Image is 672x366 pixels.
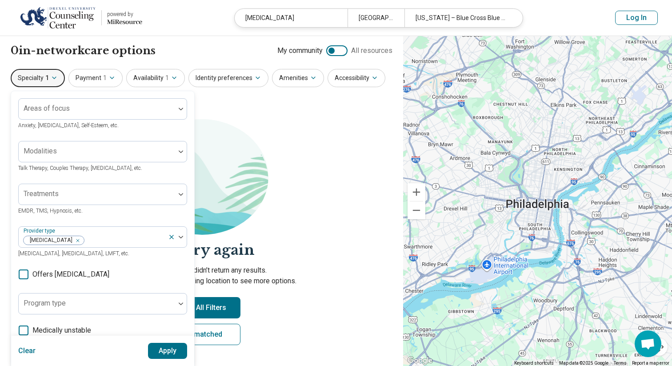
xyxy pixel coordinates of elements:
a: Report a map error [632,361,669,366]
div: powered by [107,10,142,18]
button: Zoom in [408,183,425,201]
span: 1 [165,73,169,83]
a: Get matched [163,324,240,345]
a: Drexel Universitypowered by [14,7,142,28]
button: Log In [615,11,658,25]
button: Zoom out [408,201,425,219]
div: [MEDICAL_DATA] [235,9,348,27]
label: Areas of focus [24,104,70,113]
h1: 0 in-network care options [11,43,156,58]
span: 1 [45,73,49,83]
img: Drexel University [20,7,96,28]
h2: Let's try again [11,240,392,260]
a: Terms (opens in new tab) [614,361,627,366]
button: Apply [148,343,188,359]
label: Provider type [24,228,57,234]
button: Specialty1 [11,69,65,87]
span: Map data ©2025 Google [559,361,608,366]
span: [MEDICAL_DATA] [24,236,75,245]
button: Clear [18,343,36,359]
label: Program type [24,299,66,307]
button: Amenities [272,69,324,87]
label: Modalities [24,147,57,155]
button: Payment1 [68,69,123,87]
div: [US_STATE] – Blue Cross Blue Shield [404,9,517,27]
button: Clear All Filters [163,297,240,318]
label: Treatments [24,189,59,198]
span: All resources [351,45,392,56]
span: My community [277,45,323,56]
button: Identity preferences [188,69,268,87]
button: Availability1 [126,69,185,87]
span: 1 [103,73,107,83]
p: Sorry, your search didn’t return any results. Try removing filters or changing location to see mo... [11,265,392,286]
span: Medically unstable [32,325,91,336]
span: Anxiety, [MEDICAL_DATA], Self-Esteem, etc. [18,122,119,129]
span: Offers [MEDICAL_DATA] [32,269,109,280]
div: Open chat [635,330,661,357]
div: [GEOGRAPHIC_DATA], [GEOGRAPHIC_DATA] 19102 [348,9,404,27]
span: [MEDICAL_DATA], [MEDICAL_DATA], LMFT, etc. [18,250,129,257]
span: EMDR, TMS, Hypnosis, etc. [18,208,83,214]
span: Talk Therapy, Couples Therapy, [MEDICAL_DATA], etc. [18,165,142,171]
button: Accessibility [328,69,385,87]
